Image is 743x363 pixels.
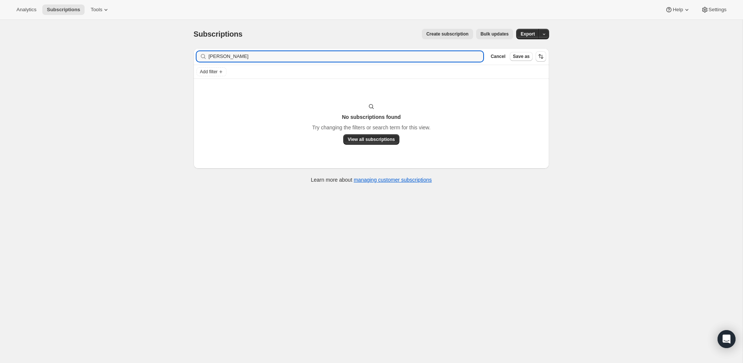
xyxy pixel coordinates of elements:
[422,29,473,39] button: Create subscription
[476,29,513,39] button: Bulk updates
[208,51,483,62] input: Filter subscribers
[516,29,539,39] button: Export
[343,134,399,145] button: View all subscriptions
[42,4,85,15] button: Subscriptions
[673,7,683,13] span: Help
[197,67,226,76] button: Add filter
[481,31,509,37] span: Bulk updates
[200,69,217,75] span: Add filter
[697,4,731,15] button: Settings
[342,113,401,121] h3: No subscriptions found
[16,7,36,13] span: Analytics
[718,330,736,348] div: Open Intercom Messenger
[426,31,469,37] span: Create subscription
[661,4,695,15] button: Help
[510,52,533,61] button: Save as
[194,30,243,38] span: Subscriptions
[311,176,432,184] p: Learn more about
[709,7,727,13] span: Settings
[86,4,114,15] button: Tools
[521,31,535,37] span: Export
[348,136,395,142] span: View all subscriptions
[488,52,508,61] button: Cancel
[354,177,432,183] a: managing customer subscriptions
[47,7,80,13] span: Subscriptions
[312,124,430,131] p: Try changing the filters or search term for this view.
[536,51,546,62] button: Sort the results
[12,4,41,15] button: Analytics
[491,53,505,59] span: Cancel
[91,7,102,13] span: Tools
[513,53,530,59] span: Save as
